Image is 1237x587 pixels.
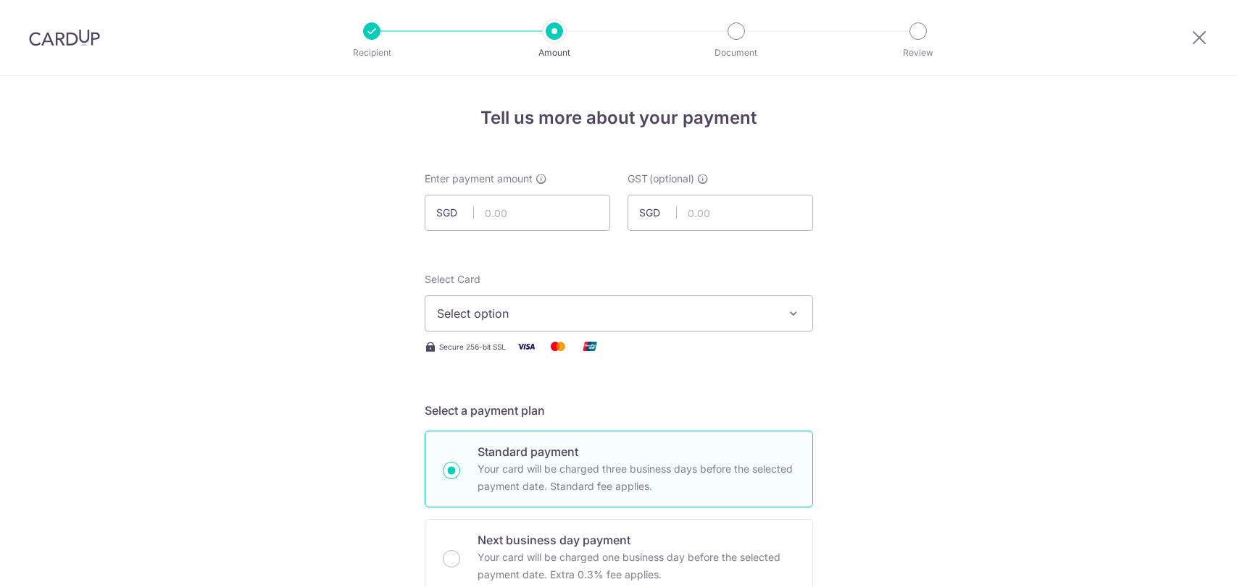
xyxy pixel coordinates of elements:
span: translation missing: en.payables.payment_networks.credit_card.summary.labels.select_card [425,273,480,285]
p: Your card will be charged one business day before the selected payment date. Extra 0.3% fee applies. [478,549,795,583]
span: Select option [437,305,775,322]
span: Secure 256-bit SSL [439,341,506,352]
p: Standard payment [478,443,795,460]
button: Select option [425,295,813,331]
iframe: Opens a widget where you can find more information [1144,544,1223,580]
img: Mastercard [543,337,572,355]
img: Union Pay [575,337,604,355]
p: Your card will be charged three business days before the selected payment date. Standard fee appl... [478,460,795,495]
p: Document [683,46,790,60]
span: Enter payment amount [425,172,533,186]
input: 0.00 [425,195,610,231]
p: Amount [501,46,608,60]
p: Next business day payment [478,531,795,549]
input: 0.00 [628,195,813,231]
span: SGD [436,206,474,220]
p: Recipient [318,46,425,60]
img: CardUp [29,29,100,46]
h5: Select a payment plan [425,402,813,419]
span: GST [628,172,648,186]
span: (optional) [649,172,694,186]
h4: Tell us more about your payment [425,105,813,131]
img: Visa [512,337,541,355]
span: SGD [639,206,677,220]
p: Review [865,46,972,60]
